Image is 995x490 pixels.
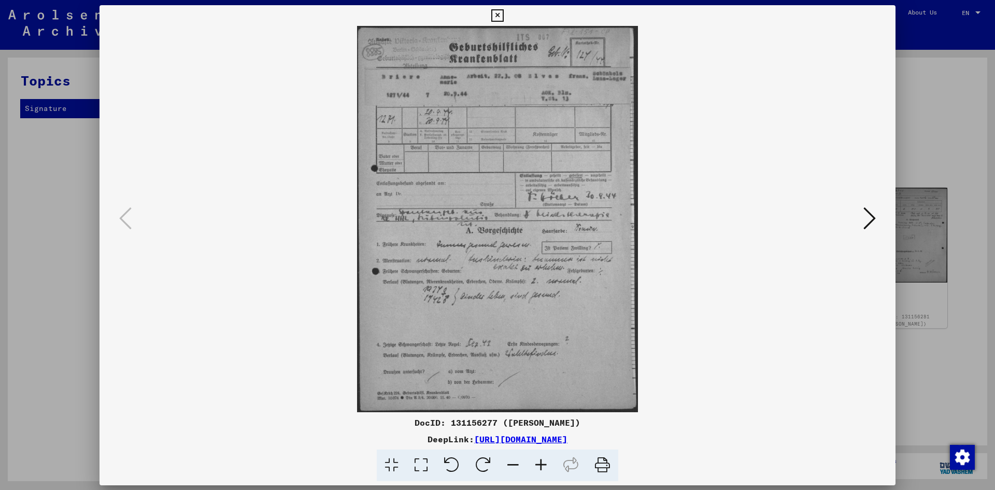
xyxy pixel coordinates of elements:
div: DeepLink: [99,433,895,445]
a: [URL][DOMAIN_NAME] [474,434,567,444]
div: DocID: 131156277 ([PERSON_NAME]) [99,416,895,429]
img: Change consent [950,445,975,470]
div: Change consent [949,444,974,469]
img: 001.jpg [135,26,860,412]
